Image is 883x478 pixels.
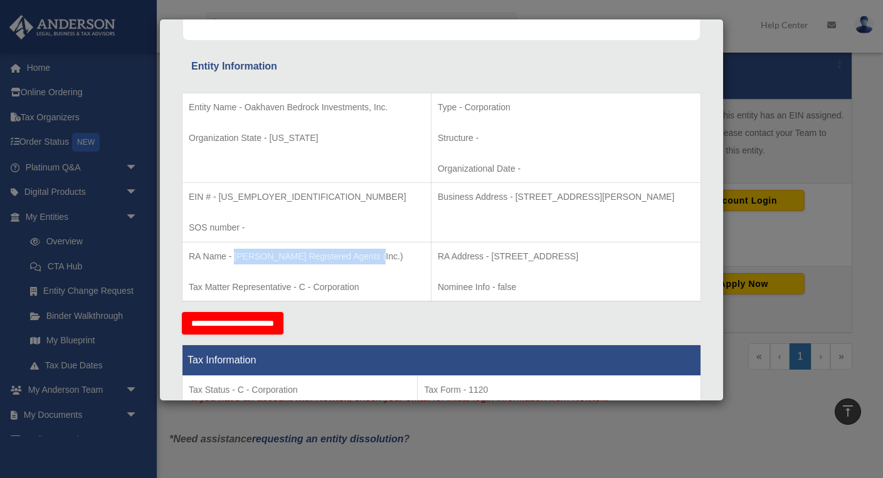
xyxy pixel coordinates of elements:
p: Entity Name - Oakhaven Bedrock Investments, Inc. [189,100,425,115]
td: Tax Period Type - Fiscal [182,376,418,469]
p: Tax Matter Representative - C - Corporation [189,279,425,295]
p: Business Address - [STREET_ADDRESS][PERSON_NAME] [438,189,694,205]
div: Entity Information [191,58,692,75]
p: RA Address - [STREET_ADDRESS] [438,249,694,264]
p: Structure - [438,130,694,146]
p: Tax Status - C - Corporation [189,382,411,398]
p: RA Name - [PERSON_NAME] Registered Agents (Inc.) [189,249,425,264]
p: Organizational Date - [438,161,694,177]
p: Organization State - [US_STATE] [189,130,425,146]
p: Tax Form - 1120 [424,382,694,398]
p: Nominee Info - false [438,279,694,295]
p: SOS number - [189,220,425,236]
th: Tax Information [182,345,701,376]
p: EIN # - [US_EMPLOYER_IDENTIFICATION_NUMBER] [189,189,425,205]
p: Type - Corporation [438,100,694,115]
